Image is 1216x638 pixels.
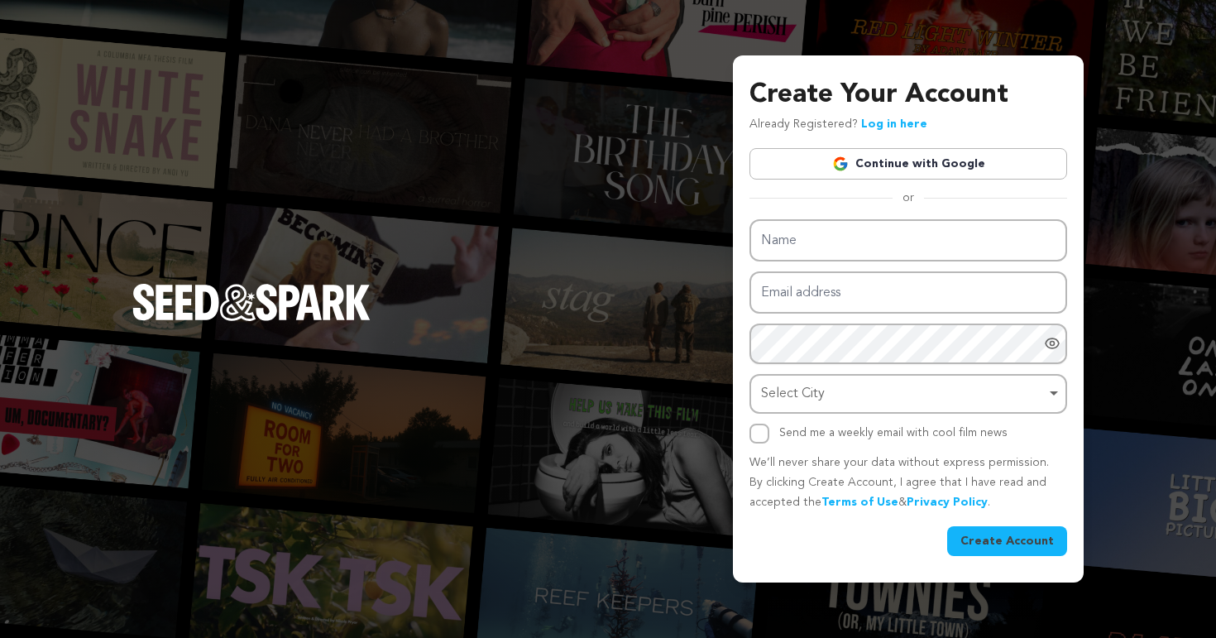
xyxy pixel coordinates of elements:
[749,115,927,135] p: Already Registered?
[749,219,1067,261] input: Name
[749,148,1067,180] a: Continue with Google
[893,189,924,206] span: or
[861,118,927,130] a: Log in here
[832,156,849,172] img: Google logo
[947,526,1067,556] button: Create Account
[1044,335,1060,352] a: Show password as plain text. Warning: this will display your password on the screen.
[749,271,1067,314] input: Email address
[132,284,371,320] img: Seed&Spark Logo
[779,427,1008,439] label: Send me a weekly email with cool film news
[749,453,1067,512] p: We’ll never share your data without express permission. By clicking Create Account, I agree that ...
[907,496,988,508] a: Privacy Policy
[821,496,898,508] a: Terms of Use
[749,75,1067,115] h3: Create Your Account
[132,284,371,353] a: Seed&Spark Homepage
[761,382,1046,406] div: Select City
